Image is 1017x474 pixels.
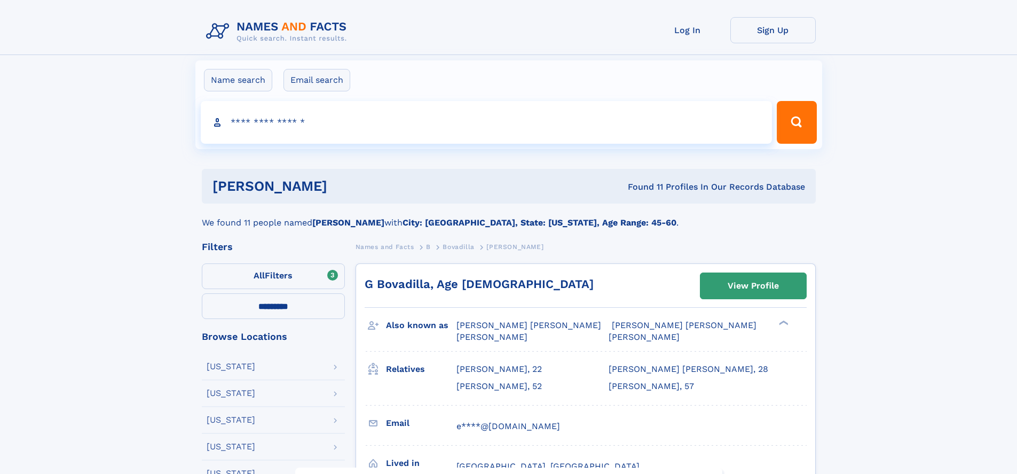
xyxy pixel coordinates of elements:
a: [PERSON_NAME] [PERSON_NAME], 28 [609,363,768,375]
span: [PERSON_NAME] [PERSON_NAME] [456,320,601,330]
a: Bovadilla [443,240,474,253]
div: ❯ [776,320,789,327]
div: We found 11 people named with . [202,204,816,229]
label: Name search [204,69,272,91]
h3: Email [386,414,456,432]
div: [US_STATE] [207,442,255,451]
h1: [PERSON_NAME] [212,180,478,193]
div: View Profile [728,274,779,298]
div: [US_STATE] [207,416,255,424]
span: [GEOGRAPHIC_DATA], [GEOGRAPHIC_DATA] [456,461,640,471]
div: [US_STATE] [207,389,255,398]
a: Log In [645,17,730,43]
span: [PERSON_NAME] [456,332,527,342]
div: Browse Locations [202,332,345,341]
label: Filters [202,263,345,289]
span: Bovadilla [443,243,474,251]
a: [PERSON_NAME], 52 [456,380,542,392]
div: [US_STATE] [207,362,255,371]
b: [PERSON_NAME] [312,217,384,228]
button: Search Button [777,101,816,144]
h3: Also known as [386,316,456,335]
a: [PERSON_NAME], 22 [456,363,542,375]
span: [PERSON_NAME] [609,332,680,342]
b: City: [GEOGRAPHIC_DATA], State: [US_STATE], Age Range: 45-60 [403,217,676,228]
span: All [254,270,265,281]
a: B [426,240,431,253]
a: Sign Up [730,17,816,43]
img: Logo Names and Facts [202,17,356,46]
span: [PERSON_NAME] [486,243,543,251]
div: Filters [202,242,345,252]
div: Found 11 Profiles In Our Records Database [477,181,805,193]
label: Email search [283,69,350,91]
a: Names and Facts [356,240,414,253]
a: View Profile [700,273,806,299]
a: G Bovadilla, Age [DEMOGRAPHIC_DATA] [365,277,594,291]
input: search input [201,101,772,144]
h3: Lived in [386,454,456,472]
span: [PERSON_NAME] [PERSON_NAME] [612,320,756,330]
a: [PERSON_NAME], 57 [609,380,694,392]
span: B [426,243,431,251]
h3: Relatives [386,360,456,378]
